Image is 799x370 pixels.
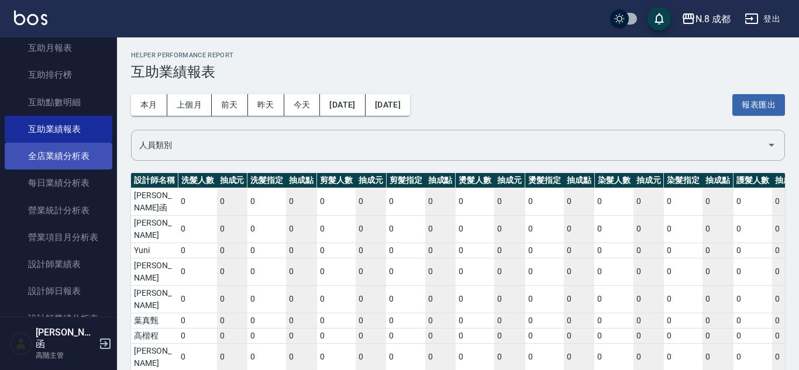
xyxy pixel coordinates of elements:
[178,313,216,328] td: 0
[356,258,386,285] td: 0
[733,328,772,343] td: 0
[525,328,564,343] td: 0
[494,313,525,328] td: 0
[564,173,594,188] th: 抽成點
[456,285,494,313] td: 0
[494,215,525,243] td: 0
[247,285,286,313] td: 0
[5,116,112,143] a: 互助業績報表
[178,328,216,343] td: 0
[733,215,772,243] td: 0
[247,173,286,188] th: 洗髮指定
[131,313,178,328] td: 葉真甄
[564,215,594,243] td: 0
[702,285,733,313] td: 0
[664,313,702,328] td: 0
[594,173,633,188] th: 染髮人數
[425,188,456,215] td: 0
[702,328,733,343] td: 0
[594,243,633,258] td: 0
[5,278,112,305] a: 設計師日報表
[494,328,525,343] td: 0
[762,136,781,154] button: Open
[733,173,772,188] th: 護髮人數
[733,243,772,258] td: 0
[386,243,425,258] td: 0
[217,215,247,243] td: 0
[702,173,733,188] th: 抽成點
[317,215,356,243] td: 0
[356,328,386,343] td: 0
[5,305,112,332] a: 設計師業績分析表
[286,173,316,188] th: 抽成點
[456,173,494,188] th: 燙髮人數
[36,350,95,361] p: 高階主管
[425,328,456,343] td: 0
[633,328,664,343] td: 0
[247,215,286,243] td: 0
[525,243,564,258] td: 0
[456,215,494,243] td: 0
[564,258,594,285] td: 0
[131,243,178,258] td: Yuni
[286,328,316,343] td: 0
[425,173,456,188] th: 抽成點
[425,313,456,328] td: 0
[525,258,564,285] td: 0
[356,313,386,328] td: 0
[425,215,456,243] td: 0
[317,173,356,188] th: 剪髮人數
[14,11,47,25] img: Logo
[386,173,425,188] th: 剪髮指定
[178,243,216,258] td: 0
[286,215,316,243] td: 0
[386,215,425,243] td: 0
[317,285,356,313] td: 0
[356,173,386,188] th: 抽成元
[386,328,425,343] td: 0
[286,188,316,215] td: 0
[664,328,702,343] td: 0
[366,94,410,116] button: [DATE]
[648,7,671,30] button: save
[212,94,248,116] button: 前天
[247,188,286,215] td: 0
[664,285,702,313] td: 0
[217,173,247,188] th: 抽成元
[564,328,594,343] td: 0
[702,243,733,258] td: 0
[131,328,178,343] td: 高楷程
[695,12,731,26] div: N.8 成都
[525,313,564,328] td: 0
[633,188,664,215] td: 0
[178,285,216,313] td: 0
[702,215,733,243] td: 0
[564,188,594,215] td: 0
[286,258,316,285] td: 0
[5,89,112,116] a: 互助點數明細
[456,188,494,215] td: 0
[286,243,316,258] td: 0
[5,143,112,170] a: 全店業績分析表
[633,243,664,258] td: 0
[317,328,356,343] td: 0
[136,135,762,155] input: 人員名稱
[9,332,33,355] img: Person
[217,328,247,343] td: 0
[178,215,216,243] td: 0
[356,215,386,243] td: 0
[217,285,247,313] td: 0
[564,243,594,258] td: 0
[5,251,112,278] a: 設計師業績表
[131,51,785,59] h2: Helper Performance Report
[217,258,247,285] td: 0
[677,7,735,31] button: N.8 成都
[633,258,664,285] td: 0
[702,188,733,215] td: 0
[36,327,95,350] h5: [PERSON_NAME]函
[286,285,316,313] td: 0
[317,243,356,258] td: 0
[494,188,525,215] td: 0
[217,188,247,215] td: 0
[425,243,456,258] td: 0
